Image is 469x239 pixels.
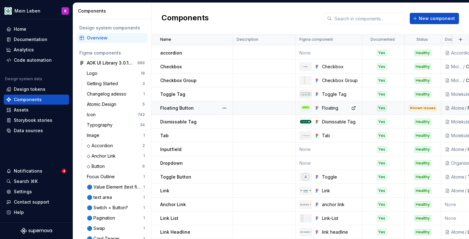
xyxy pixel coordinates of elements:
[77,33,147,43] a: Overview
[464,174,468,180] div: /
[143,226,145,231] div: 1
[322,188,358,194] div: Link
[14,47,34,53] div: Analytics
[416,37,428,42] p: Status
[87,60,134,66] div: AOK UI Library 3.0.16 (adesso)
[87,225,108,231] div: 🔵 Swap
[301,215,311,222] img: Link-List
[87,205,130,211] div: 🔵 Switch = Button?
[79,25,145,31] div: Design system components
[14,57,52,63] div: Code automation
[79,50,145,56] div: Figma components
[414,188,431,194] div: Healthy
[377,105,387,111] div: Yes
[84,203,147,213] a: 🔵 Switch = Button?1
[377,188,387,194] div: Yes
[4,126,69,136] a: Data sources
[322,174,358,180] div: Toggle
[4,84,69,94] a: Design tokens
[377,77,387,84] div: Yes
[160,146,182,153] p: Inputfield
[322,77,358,84] div: Checkbox Group
[4,187,69,197] a: Settings
[300,92,311,96] img: Toggle Tag
[462,64,466,70] div: /
[414,160,431,166] div: Healthy
[84,172,147,182] a: Focus Outline1
[84,161,147,171] a: ◇ Button6
[464,188,468,194] div: /
[322,132,358,139] div: Tab
[84,79,147,89] a: Getting Started3
[296,143,362,156] td: None
[141,71,145,76] div: 19
[4,176,69,186] button: Search ⌘K
[160,50,182,56] p: accordion
[414,119,431,125] div: Healthy
[300,120,311,123] img: Dismissable Tag
[464,105,468,111] div: /
[377,174,387,180] div: Yes
[87,163,107,169] div: ◇ Button
[377,146,387,153] div: Yes
[142,143,145,148] div: 2
[451,64,462,70] div: Moleküle
[296,156,362,170] td: None
[300,65,311,68] img: Checkbox
[160,91,185,97] p: Toggle Tag
[451,105,464,111] div: Atome
[84,130,147,140] a: Image1
[414,64,431,70] div: Healthy
[87,143,115,149] div: ◇ Accordion
[87,153,118,159] div: ◇ Anchor Link
[14,209,24,216] div: Help
[87,215,118,221] div: 🔵 Pagination
[296,46,362,60] td: None
[300,105,311,111] img: Floating
[414,201,431,208] div: Healthy
[4,24,69,34] a: Home
[409,105,437,111] div: Known issues
[14,117,52,123] div: Storybook stories
[84,141,147,151] a: ◇ Accordion2
[84,151,147,161] a: ◇ Anchor Link1
[87,70,100,76] div: Logo
[160,229,190,235] p: Link Headline
[143,153,145,158] div: 1
[462,77,466,84] div: /
[87,35,145,41] div: Overview
[4,207,69,217] button: Help
[377,215,387,221] div: Yes
[14,26,26,32] div: Home
[140,122,145,127] div: 34
[451,229,464,235] div: Atome
[87,122,115,128] div: Typography
[377,119,387,125] div: Yes
[14,127,43,134] div: Data sources
[464,229,468,235] div: /
[84,223,147,233] a: 🔵 Swap1
[377,64,387,70] div: Yes
[332,13,406,24] input: Search in components...
[14,178,38,184] div: Search ⌘K
[451,77,462,84] div: Moleküle
[160,64,182,70] p: Checkbox
[87,174,117,180] div: Focus Outline
[14,107,29,113] div: Assets
[77,58,147,68] a: AOK UI Library 3.0.16 (adesso)989
[300,133,311,138] img: Tab
[303,77,308,84] img: Checkbox Group
[21,228,52,234] svg: Supernova Logo
[4,105,69,115] a: Assets
[14,96,42,103] div: Components
[4,115,69,125] a: Storybook stories
[143,174,145,179] div: 1
[371,37,395,42] p: Documented
[300,231,311,233] img: link headline
[4,34,69,44] a: Documentation
[160,132,169,139] p: Tab
[14,189,32,195] div: Settings
[160,201,186,208] p: Anchor Link
[4,55,69,65] a: Code automation
[377,201,387,208] div: Yes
